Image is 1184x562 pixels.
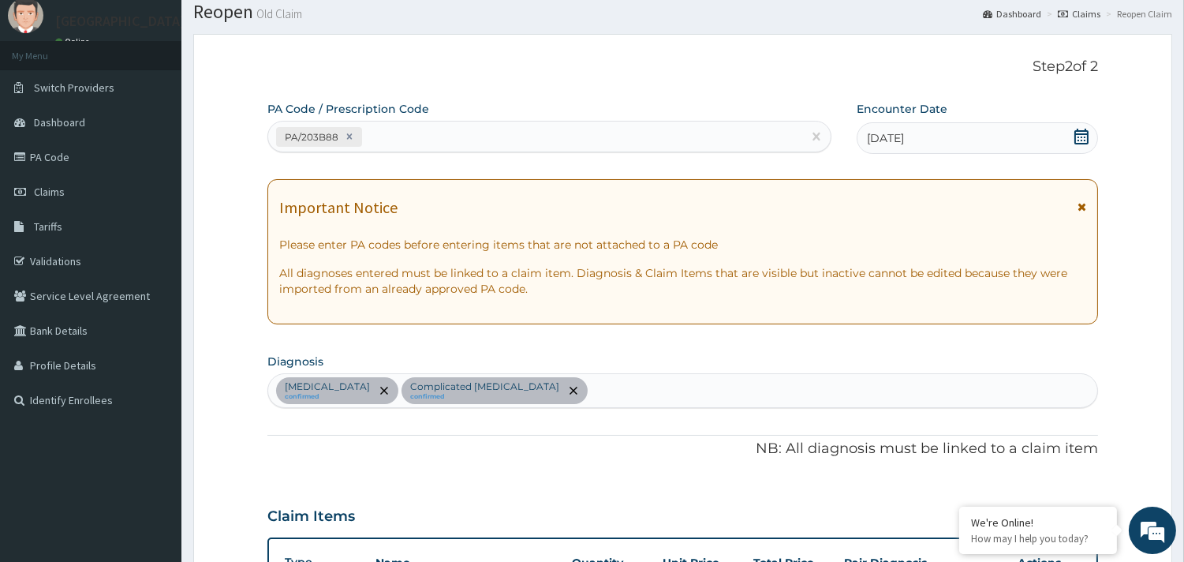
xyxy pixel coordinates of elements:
span: Switch Providers [34,81,114,95]
span: remove selection option [566,384,581,398]
span: Tariffs [34,219,62,234]
span: Dashboard [34,115,85,129]
small: Old Claim [253,8,302,20]
span: [DATE] [867,130,904,146]
small: confirmed [410,393,559,401]
img: d_794563401_company_1708531726252_794563401 [29,79,64,118]
p: Step 2 of 2 [267,58,1098,76]
p: NB: All diagnosis must be linked to a claim item [267,439,1098,459]
small: confirmed [285,393,370,401]
div: Minimize live chat window [259,8,297,46]
li: Reopen Claim [1102,7,1172,21]
p: [MEDICAL_DATA] [285,380,370,393]
a: Claims [1058,7,1100,21]
a: Online [55,36,93,47]
h3: Claim Items [267,508,355,526]
label: Diagnosis [267,354,323,369]
p: How may I help you today? [971,532,1105,545]
span: remove selection option [377,384,391,398]
h1: Reopen [193,2,1172,22]
div: PA/203B88 [280,128,341,146]
label: PA Code / Prescription Code [267,101,429,117]
a: Dashboard [983,7,1041,21]
h1: Important Notice [279,199,398,216]
p: Complicated [MEDICAL_DATA] [410,380,559,393]
span: Claims [34,185,65,199]
div: Chat with us now [82,88,265,109]
textarea: Type your message and hit 'Enter' [8,385,301,440]
p: All diagnoses entered must be linked to a claim item. Diagnosis & Claim Items that are visible bu... [279,265,1086,297]
p: [GEOGRAPHIC_DATA] [55,14,185,28]
label: Encounter Date [857,101,947,117]
p: Please enter PA codes before entering items that are not attached to a PA code [279,237,1086,253]
div: We're Online! [971,515,1105,530]
span: We're online! [92,176,218,335]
